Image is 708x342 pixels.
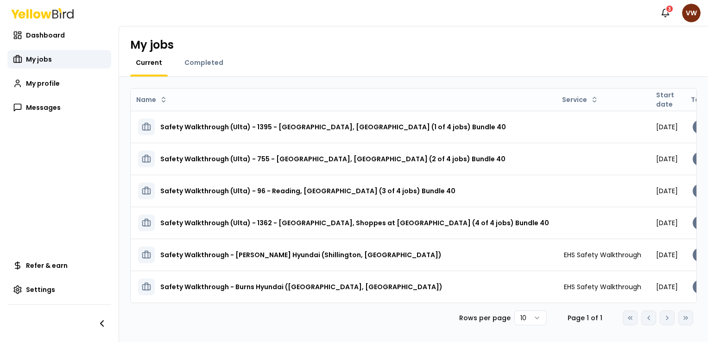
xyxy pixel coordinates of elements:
[693,280,707,294] div: 0
[693,184,707,198] div: 0
[26,103,61,112] span: Messages
[564,282,641,291] span: EHS Safety Walkthrough
[656,218,678,228] span: [DATE]
[160,215,549,231] h3: Safety Walkthrough (Ulta) - 1362 - [GEOGRAPHIC_DATA], Shoppes at [GEOGRAPHIC_DATA] (4 of 4 jobs) ...
[26,31,65,40] span: Dashboard
[130,38,174,52] h1: My jobs
[26,261,68,270] span: Refer & earn
[656,282,678,291] span: [DATE]
[130,58,168,67] a: Current
[160,119,506,135] h3: Safety Walkthrough (Ulta) - 1395 - [GEOGRAPHIC_DATA], [GEOGRAPHIC_DATA] (1 of 4 jobs) Bundle 40
[459,313,511,323] p: Rows per page
[656,4,675,22] button: 3
[693,248,707,262] div: 0
[26,55,52,64] span: My jobs
[7,280,111,299] a: Settings
[26,79,60,88] span: My profile
[7,256,111,275] a: Refer & earn
[656,250,678,260] span: [DATE]
[656,122,678,132] span: [DATE]
[665,5,674,13] div: 3
[133,92,171,107] button: Name
[693,216,707,230] div: 0
[184,58,223,67] span: Completed
[564,250,641,260] span: EHS Safety Walkthrough
[136,95,156,104] span: Name
[179,58,229,67] a: Completed
[656,186,678,196] span: [DATE]
[562,313,608,323] div: Page 1 of 1
[562,95,587,104] span: Service
[7,50,111,69] a: My jobs
[682,4,701,22] span: VW
[160,279,442,295] h3: Safety Walkthrough - Burns Hyundai ([GEOGRAPHIC_DATA], [GEOGRAPHIC_DATA])
[558,92,602,107] button: Service
[7,74,111,93] a: My profile
[7,26,111,44] a: Dashboard
[656,154,678,164] span: [DATE]
[693,120,707,134] div: 0
[26,285,55,294] span: Settings
[160,247,442,263] h3: Safety Walkthrough - [PERSON_NAME] Hyundai (Shillington, [GEOGRAPHIC_DATA])
[136,58,162,67] span: Current
[7,98,111,117] a: Messages
[160,151,506,167] h3: Safety Walkthrough (Ulta) - 755 - [GEOGRAPHIC_DATA], [GEOGRAPHIC_DATA] (2 of 4 jobs) Bundle 40
[649,89,685,111] th: Start date
[160,183,455,199] h3: Safety Walkthrough (Ulta) - 96 - Reading, [GEOGRAPHIC_DATA] (3 of 4 jobs) Bundle 40
[693,152,707,166] div: 0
